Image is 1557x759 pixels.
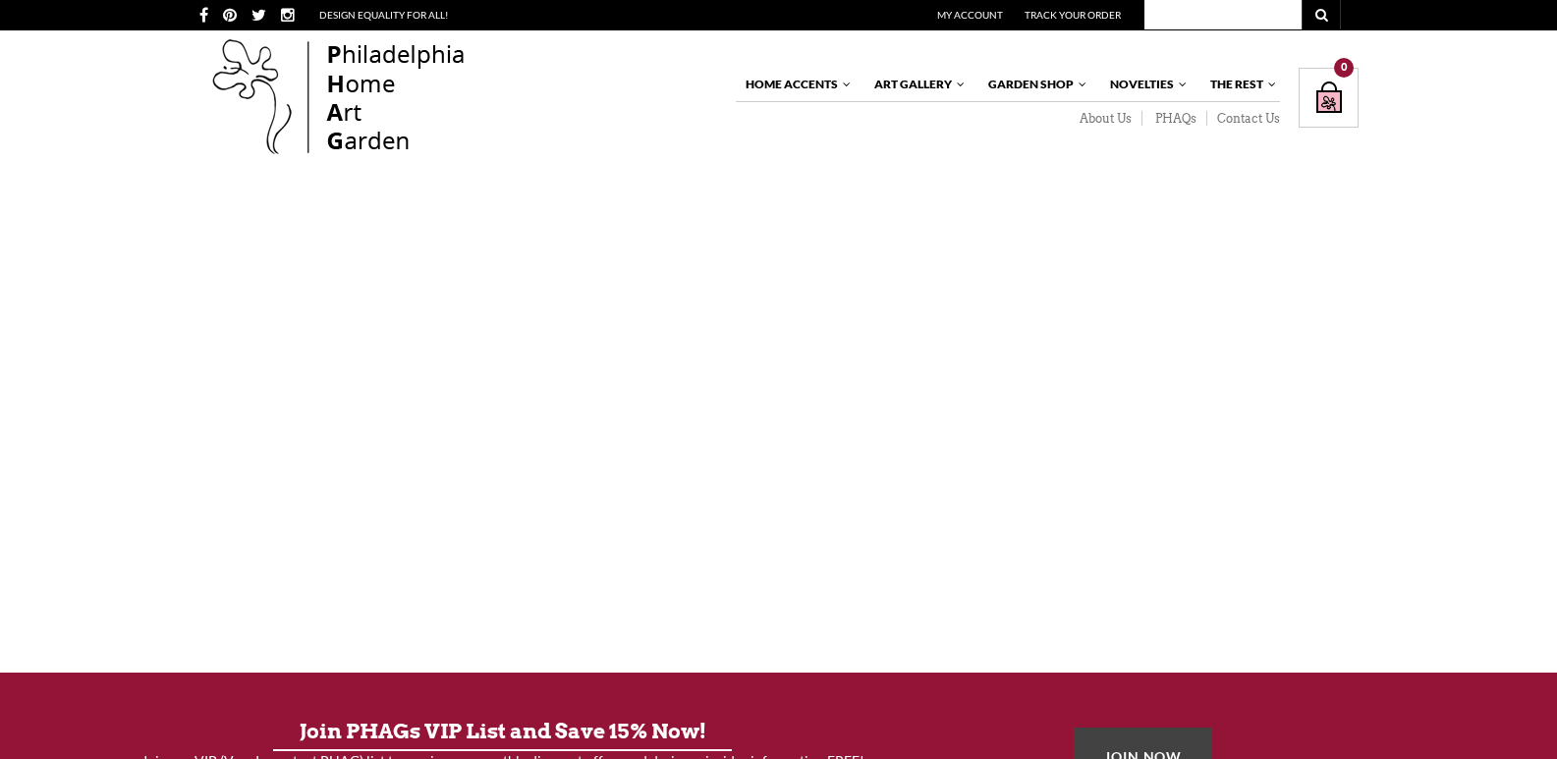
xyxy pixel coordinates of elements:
a: Contact Us [1207,111,1280,127]
a: Track Your Order [1025,9,1121,21]
a: PHAQs [1142,111,1207,127]
a: The Rest [1200,68,1278,101]
a: My Account [937,9,1003,21]
a: Art Gallery [864,68,967,101]
h3: Join PHAGs VIP List and Save 15% Now! [44,713,961,750]
div: 0 [1334,58,1354,78]
a: Home Accents [736,68,853,101]
a: About Us [1067,111,1142,127]
a: Garden Shop [978,68,1088,101]
a: Novelties [1100,68,1189,101]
